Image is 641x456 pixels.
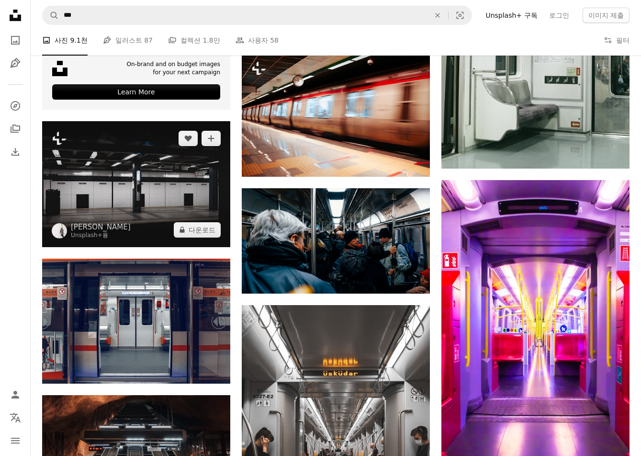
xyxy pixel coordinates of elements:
a: 로그인 [543,8,575,23]
span: 58 [270,35,279,46]
a: 기차역에서 과속을 하는 열차 [242,109,430,118]
a: Unsplash+ 구독 [480,8,543,23]
a: Unsplash+ [71,232,102,239]
img: 기차 안의 사람들 [242,188,430,294]
button: 이미지 제출 [583,8,630,23]
form: 사이트 전체에서 이미지 찾기 [42,6,472,25]
a: 승객이 없는 상태에서 열차 문 열기 [42,317,230,325]
a: 일러스트 [6,54,25,73]
img: 기차역에서 과속을 하는 열차 [242,51,430,177]
a: 기차 안의 사람들 [242,237,430,245]
img: 흑백 타일 바닥이 있는 지하철역 [42,121,230,247]
div: Learn More [52,84,220,100]
a: 사용자 58 [236,25,279,56]
img: Jörg Angeli의 프로필로 이동 [52,223,67,239]
button: 컬렉션에 추가 [202,131,221,146]
a: 일러스트 87 [103,25,153,56]
img: 승객이 없는 상태에서 열차 문 열기 [42,259,230,384]
a: 홈 — Unsplash [6,6,25,27]
button: 필터 [604,25,630,56]
img: file-1631678316303-ed18b8b5cb9cimage [52,61,67,76]
button: 삭제 [427,6,448,24]
button: 메뉴 [6,431,25,450]
a: 탐색 [6,96,25,115]
a: 컬렉션 1.8만 [168,25,220,56]
span: On-brand and on budget images for your next campaign [121,60,220,77]
button: 다운로드 [174,222,221,238]
span: 1.8만 [202,35,220,46]
button: 언어 [6,408,25,427]
a: 기차 좌석에 앉아있는 사람들 [242,442,430,450]
span: 87 [144,35,153,46]
button: 시각적 검색 [449,6,472,24]
a: 로그인 / 가입 [6,385,25,404]
a: 컬렉션 [6,119,25,138]
a: 텅 빈 기차의 모습 [441,317,630,325]
a: 사진 [6,31,25,50]
a: 흑백 타일 바닥이 있는 지하철역 [42,180,230,188]
a: [PERSON_NAME] [71,222,131,232]
div: 용 [71,232,131,239]
button: Unsplash 검색 [43,6,59,24]
button: 좋아요 [179,131,198,146]
a: 다운로드 내역 [6,142,25,161]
